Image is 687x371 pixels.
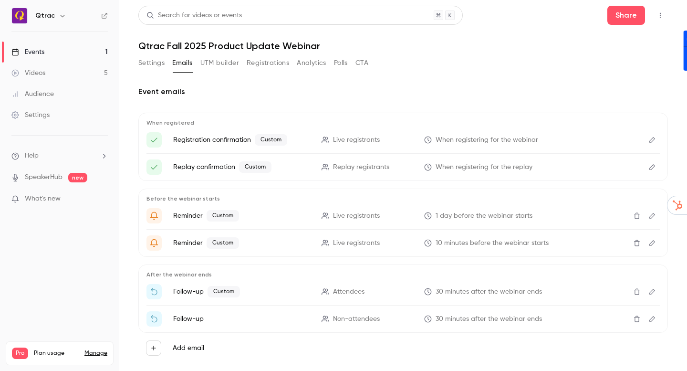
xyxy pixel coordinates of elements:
span: Plan usage [34,350,79,357]
span: 30 minutes after the webinar ends [436,314,542,324]
span: 30 minutes after the webinar ends [436,287,542,297]
li: Here's your access link to {{ event_name }}! [146,159,660,175]
li: help-dropdown-opener [11,151,108,161]
li: Thanks for attending {{ event_name }} [146,284,660,299]
p: After the webinar ends [146,271,660,278]
a: SpeakerHub [25,172,62,182]
div: Settings [11,110,50,120]
p: Follow-up [173,286,310,297]
button: Edit [645,235,660,251]
h1: Qtrac Fall 2025 Product Update Webinar [138,40,668,52]
button: Edit [645,159,660,175]
button: CTA [355,55,368,71]
button: Delete [629,284,645,299]
li: Get Ready for '{{ event_name }}' tomorrow! [146,208,660,223]
li: {{ event_name }} is about to go live [146,235,660,251]
button: Delete [629,208,645,223]
button: Delete [629,235,645,251]
p: Reminder [173,237,310,249]
span: When registering for the replay [436,162,532,172]
span: Pro [12,348,28,359]
span: Custom [255,134,287,146]
button: Edit [645,208,660,223]
button: Emails [172,55,192,71]
span: When registering for the webinar [436,135,538,145]
span: Custom [207,210,239,222]
button: Registrations [247,55,289,71]
button: Settings [138,55,165,71]
li: Here's your access link to {{ event_name }}! [146,132,660,148]
button: Edit [645,284,660,299]
span: Non-attendees [333,314,380,324]
button: Edit [645,132,660,148]
span: Live registrants [333,135,380,145]
img: Qtrac [12,8,27,23]
span: 10 minutes before the webinar starts [436,238,549,248]
span: Help [25,151,39,161]
span: Live registrants [333,211,380,221]
button: UTM builder [200,55,239,71]
p: Before the webinar starts [146,195,660,202]
button: Edit [645,311,660,327]
p: Follow-up [173,314,310,324]
li: Watch the replay of {{ event_name }} [146,311,660,327]
p: Replay confirmation [173,161,310,173]
div: Videos [11,68,45,78]
span: Custom [207,237,239,249]
span: new [68,173,87,182]
span: Custom [208,286,240,297]
span: Live registrants [333,238,380,248]
span: 1 day before the webinar starts [436,211,532,221]
p: Reminder [173,210,310,222]
p: When registered [146,119,660,127]
button: Polls [334,55,348,71]
button: Share [607,6,645,25]
button: Analytics [297,55,326,71]
span: Custom [239,161,271,173]
div: Search for videos or events [146,11,242,21]
label: Add email [173,343,204,353]
div: Audience [11,89,54,99]
p: Registration confirmation [173,134,310,146]
button: Delete [629,311,645,327]
h2: Event emails [138,86,668,97]
span: Replay registrants [333,162,389,172]
h6: Qtrac [35,11,55,21]
div: Events [11,47,44,57]
span: What's new [25,194,61,204]
span: Attendees [333,287,364,297]
a: Manage [84,350,107,357]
